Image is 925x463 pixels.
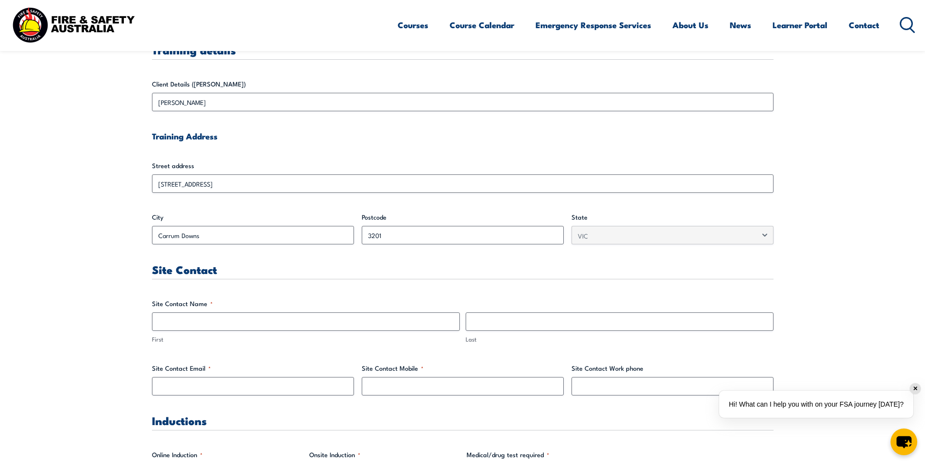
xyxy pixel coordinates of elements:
[152,79,774,89] label: Client Details ([PERSON_NAME])
[673,12,708,38] a: About Us
[152,299,213,309] legend: Site Contact Name
[450,12,514,38] a: Course Calendar
[910,383,921,394] div: ✕
[152,363,354,373] label: Site Contact Email
[152,415,774,426] h3: Inductions
[572,212,774,222] label: State
[773,12,827,38] a: Learner Portal
[309,450,360,460] legend: Onsite Induction
[398,12,428,38] a: Courses
[152,264,774,275] h3: Site Contact
[152,161,774,171] label: Street address
[152,44,774,55] h3: Training details
[152,450,202,460] legend: Online Induction
[466,335,774,344] label: Last
[362,363,564,373] label: Site Contact Mobile
[152,131,774,141] h4: Training Address
[467,450,549,460] legend: Medical/drug test required
[536,12,651,38] a: Emergency Response Services
[849,12,879,38] a: Contact
[152,335,460,344] label: First
[891,429,917,455] button: chat-button
[719,391,913,418] div: Hi! What can I help you with on your FSA journey [DATE]?
[730,12,751,38] a: News
[572,363,774,373] label: Site Contact Work phone
[362,212,564,222] label: Postcode
[152,212,354,222] label: City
